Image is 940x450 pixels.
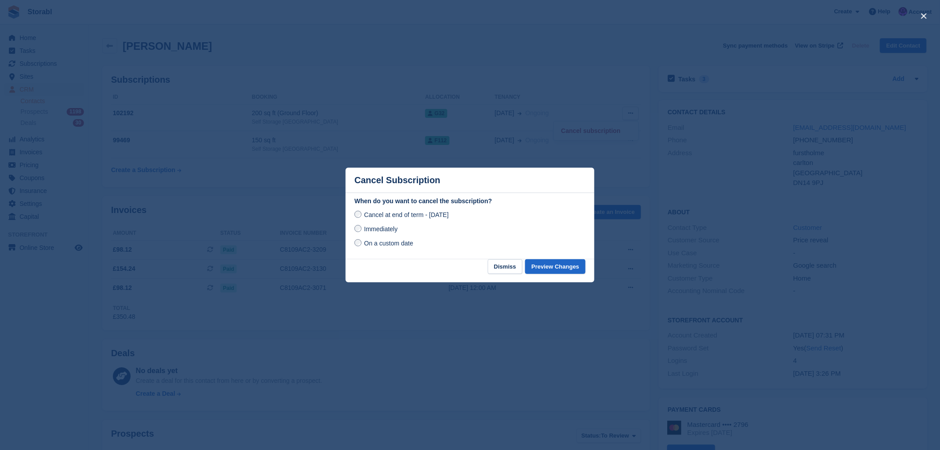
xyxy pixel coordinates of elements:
[354,239,362,246] input: On a custom date
[364,225,398,233] span: Immediately
[354,175,440,185] p: Cancel Subscription
[364,240,414,247] span: On a custom date
[917,9,931,23] button: close
[364,211,449,218] span: Cancel at end of term - [DATE]
[354,225,362,232] input: Immediately
[525,259,586,274] button: Preview Changes
[354,197,586,206] label: When do you want to cancel the subscription?
[354,211,362,218] input: Cancel at end of term - [DATE]
[488,259,522,274] button: Dismiss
